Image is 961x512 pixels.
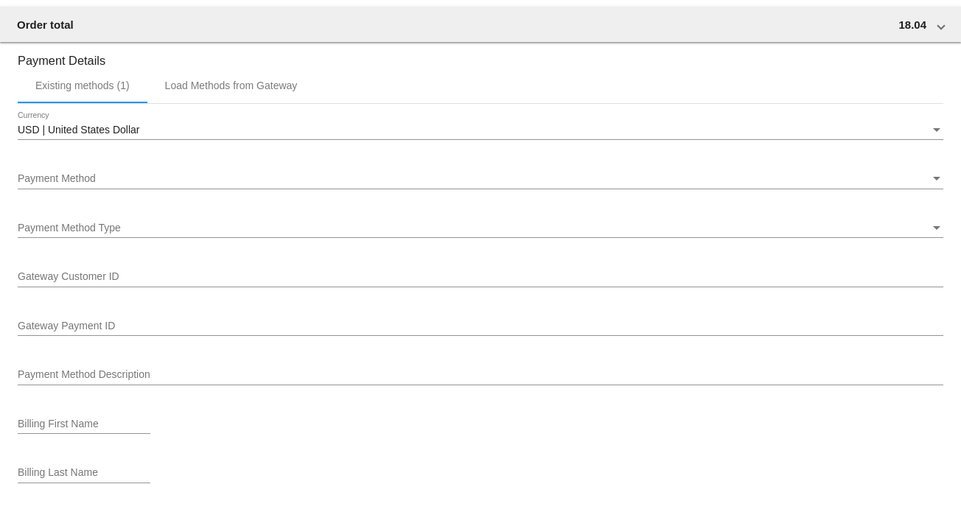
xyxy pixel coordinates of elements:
[18,222,943,234] mat-select: Payment Method Type
[18,222,121,234] span: Payment Method Type
[18,271,943,283] input: Gateway Customer ID
[18,418,150,430] input: Billing First Name
[18,172,96,184] span: Payment Method
[17,18,74,31] span: Order total
[18,43,943,68] h3: Payment Details
[35,80,130,91] div: Existing methods (1)
[18,320,943,332] input: Gateway Payment ID
[18,467,150,479] input: Billing Last Name
[165,80,298,91] div: Load Methods from Gateway
[18,125,943,136] mat-select: Currency
[898,18,926,31] span: 18.04
[18,173,943,185] mat-select: Payment Method
[18,369,943,381] input: Payment Method Description
[18,124,139,136] span: USD | United States Dollar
